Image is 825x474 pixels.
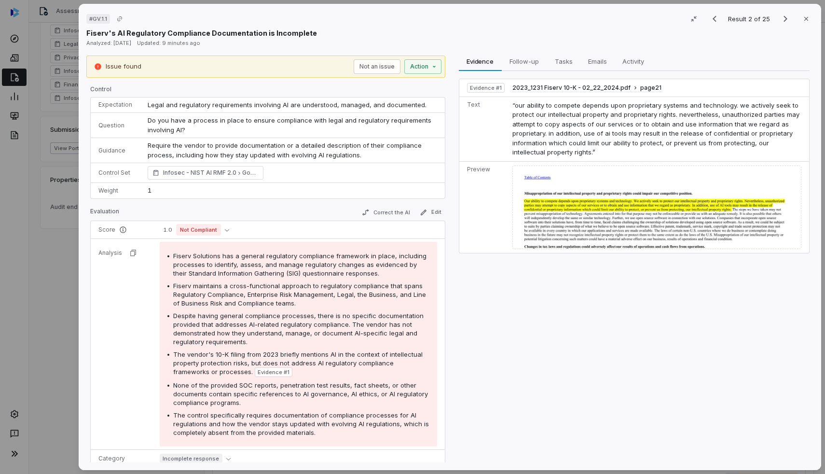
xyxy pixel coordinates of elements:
[173,282,426,307] span: Fiserv maintains a cross-functional approach to regulatory compliance that spans Regulatory Compl...
[512,101,799,156] span: “our ability to compete depends upon proprietary systems and technology. we actively seek to prot...
[98,169,132,177] p: Control Set
[148,186,151,194] span: 1
[173,381,428,406] span: None of the provided SOC reports, penetration test results, fact sheets, or other documents conta...
[111,10,128,28] button: Copy link
[86,28,317,38] p: Fiserv's AI Regulatory Compliance Documentation is Incomplete
[459,161,509,253] td: Preview
[470,84,502,92] span: Evidence # 1
[89,15,107,23] span: # GV.1.1
[512,166,801,250] img: 630593660f9f43929a602473ba747573_original.jpg_w1200.jpg
[98,455,144,462] p: Category
[137,40,200,46] span: Updated: 9 minutes ago
[358,207,414,218] button: Correct the AI
[98,101,132,109] p: Expectation
[640,84,661,92] span: page 21
[584,55,611,68] span: Emails
[416,207,445,218] button: Edit
[705,13,724,25] button: Previous result
[98,147,132,154] p: Guidance
[98,122,132,129] p: Question
[173,252,426,277] span: Fiserv Solutions has a general regulatory compliance framework in place, including processes to i...
[173,312,424,346] span: Despite having general compliance processes, there is no specific documentation provided that add...
[160,454,222,463] span: Incomplete response
[98,249,122,257] p: Analysis
[148,141,437,160] p: Require the vendor to provide documentation or a detailed description of their compliance process...
[173,411,429,436] span: The control specifically requires documentation of compliance processes for AI regulations and ho...
[98,187,132,195] p: Weight
[776,13,795,25] button: Next result
[90,85,445,97] p: Control
[258,368,289,376] span: Evidence # 1
[459,97,509,161] td: Text
[512,84,631,92] span: 2023_1231 Fiserv 10-K - 02_22_2024.pdf
[98,226,144,234] p: Score
[551,55,577,68] span: Tasks
[463,55,497,68] span: Evidence
[160,224,233,236] button: 1.0Not Compliant
[173,350,423,376] span: The vendor's 10-K filing from 2023 briefly mentions AI in the context of intellectual property pr...
[506,55,543,68] span: Follow-up
[86,40,131,46] span: Analyzed: [DATE]
[163,168,259,178] span: Infosec - NIST AI RMF 2.0 Govern
[106,62,141,71] p: Issue found
[728,14,772,24] p: Result 2 of 25
[404,59,441,74] button: Action
[512,84,661,92] button: 2023_1231 Fiserv 10-K - 02_22_2024.pdfpage21
[90,208,119,219] p: Evaluation
[148,116,433,134] span: Do you have a process in place to ensure compliance with legal and regulatory requirements involv...
[176,224,221,236] span: Not Compliant
[354,59,400,74] button: Not an issue
[619,55,648,68] span: Activity
[148,101,426,109] span: Legal and regulatory requirements involving AI are understood, managed, and documented.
